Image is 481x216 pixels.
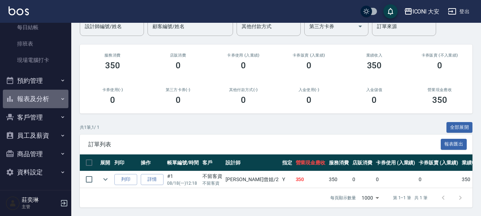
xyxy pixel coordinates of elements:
h3: 0 [176,95,181,105]
p: 不留客資 [202,180,222,186]
h3: 服務消費 [88,53,137,58]
button: Open [355,21,366,32]
button: 報表匯出 [441,139,467,150]
td: 350 [327,171,351,188]
h2: 入金使用(-) [285,88,333,92]
div: 不留客資 [202,173,222,180]
h2: 卡券使用(-) [88,88,137,92]
p: 主管 [22,204,58,210]
a: 報表匯出 [441,141,467,147]
h3: 350 [105,60,120,70]
h2: 店販消費 [154,53,202,58]
td: 0 [417,171,460,188]
h3: 0 [241,60,246,70]
button: 全部展開 [446,122,473,133]
h3: 0 [306,60,311,70]
h2: 卡券販賣 (不入業績) [415,53,464,58]
h2: 卡券使用 (入業績) [219,53,268,58]
button: expand row [100,174,111,185]
h2: 其他付款方式(-) [219,88,268,92]
a: 詳情 [141,174,164,185]
h3: 0 [110,95,115,105]
button: ICONI 大安 [401,4,443,19]
th: 卡券販賣 (入業績) [417,154,460,171]
th: 客戶 [201,154,224,171]
a: 現場電腦打卡 [3,52,68,68]
a: 每日結帳 [3,19,68,36]
p: 08/18 (一) 12:18 [167,180,199,186]
h3: 0 [437,60,442,70]
img: Logo [9,6,29,15]
h2: 入金儲值 [350,88,399,92]
button: 報表及分析 [3,90,68,108]
h2: 營業現金應收 [415,88,464,92]
button: 商品管理 [3,145,68,163]
div: 1000 [359,188,382,207]
h2: 卡券販賣 (入業績) [285,53,333,58]
td: #1 [165,171,201,188]
p: 第 1–1 筆 共 1 筆 [393,195,428,201]
p: 共 1 筆, 1 / 1 [80,124,99,131]
td: Y [280,171,294,188]
button: 登出 [445,5,472,18]
th: 展開 [98,154,113,171]
th: 服務消費 [327,154,351,171]
th: 營業現金應收 [294,154,327,171]
th: 設計師 [224,154,280,171]
button: 預約管理 [3,72,68,90]
h3: 350 [367,60,382,70]
td: 0 [351,171,374,188]
span: 訂單列表 [88,141,441,148]
p: 每頁顯示數量 [330,195,356,201]
h3: 350 [432,95,447,105]
th: 指定 [280,154,294,171]
button: 列印 [114,174,137,185]
h2: 第三方卡券(-) [154,88,202,92]
th: 店販消費 [351,154,374,171]
td: 0 [374,171,417,188]
button: 員工及薪資 [3,126,68,145]
h2: 業績收入 [350,53,399,58]
img: Person [6,196,20,210]
td: [PERSON_NAME]曾姐 /2 [224,171,280,188]
td: 350 [294,171,327,188]
h3: 0 [306,95,311,105]
div: ICONI 大安 [413,7,440,16]
a: 排班表 [3,36,68,52]
th: 卡券使用 (入業績) [374,154,417,171]
th: 帳單編號/時間 [165,154,201,171]
h3: 0 [176,60,181,70]
button: 資料設定 [3,163,68,181]
button: 客戶管理 [3,108,68,127]
button: save [383,4,398,19]
h3: 0 [372,95,377,105]
h3: 0 [241,95,246,105]
th: 列印 [113,154,139,171]
th: 操作 [139,154,165,171]
h5: 莊奕琳 [22,196,58,204]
